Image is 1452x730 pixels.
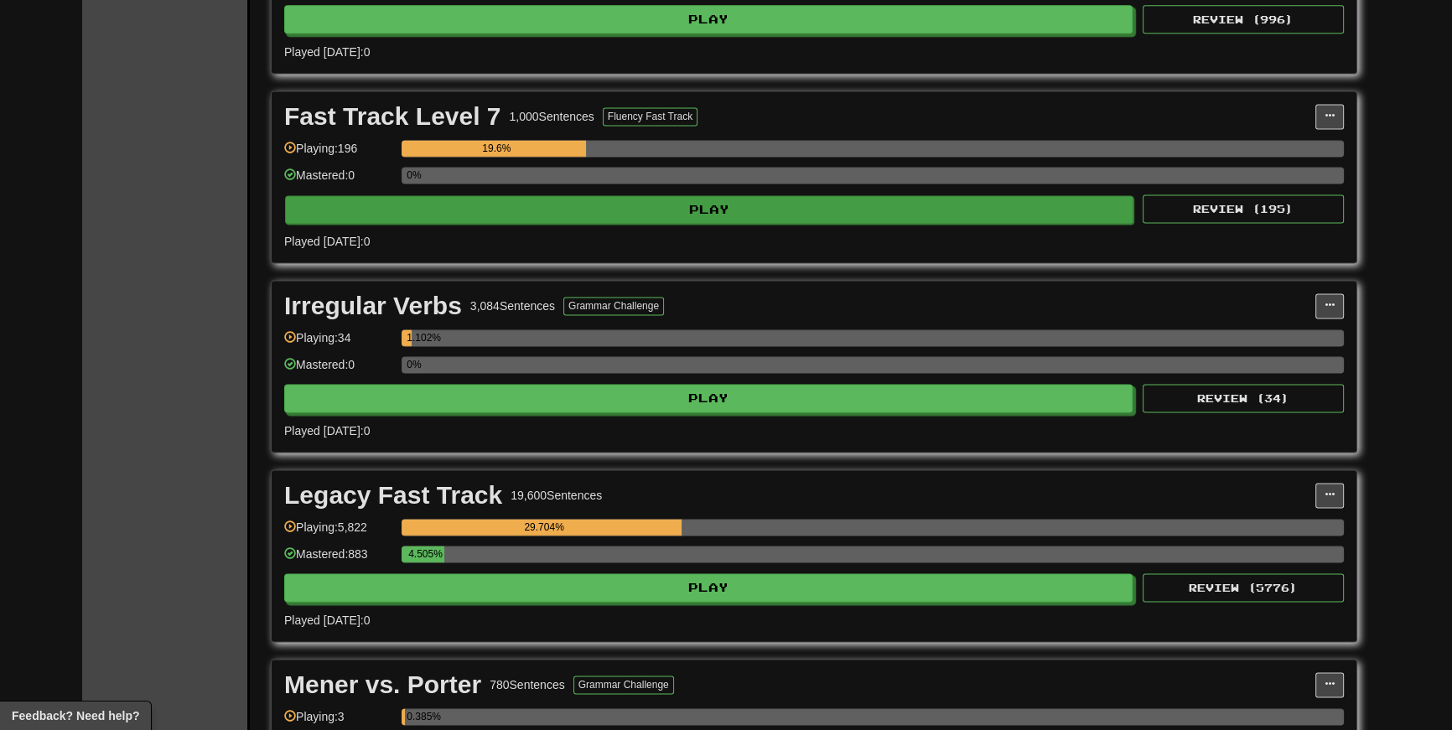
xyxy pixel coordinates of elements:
[284,546,393,573] div: Mastered: 883
[285,195,1133,224] button: Play
[284,519,393,546] div: Playing: 5,822
[407,329,412,346] div: 1.102%
[407,519,682,536] div: 29.704%
[511,487,602,504] div: 19,600 Sentences
[284,384,1133,412] button: Play
[1143,5,1344,34] button: Review (996)
[407,140,586,157] div: 19.6%
[284,235,370,248] span: Played [DATE]: 0
[510,108,594,125] div: 1,000 Sentences
[284,329,393,357] div: Playing: 34
[284,483,502,508] div: Legacy Fast Track
[284,140,393,168] div: Playing: 196
[603,107,697,126] button: Fluency Fast Track
[284,293,462,318] div: Irregular Verbs
[470,298,555,314] div: 3,084 Sentences
[407,546,443,562] div: 4.505%
[573,676,674,694] button: Grammar Challenge
[284,167,393,194] div: Mastered: 0
[284,356,393,384] div: Mastered: 0
[1143,194,1344,223] button: Review (195)
[12,707,139,724] span: Open feedback widget
[284,104,501,129] div: Fast Track Level 7
[284,614,370,627] span: Played [DATE]: 0
[1143,573,1344,602] button: Review (5776)
[284,672,481,697] div: Mener vs. Porter
[490,676,565,693] div: 780 Sentences
[284,573,1133,602] button: Play
[284,424,370,437] span: Played [DATE]: 0
[284,5,1133,34] button: Play
[1143,384,1344,412] button: Review (34)
[284,45,370,59] span: Played [DATE]: 0
[563,297,664,315] button: Grammar Challenge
